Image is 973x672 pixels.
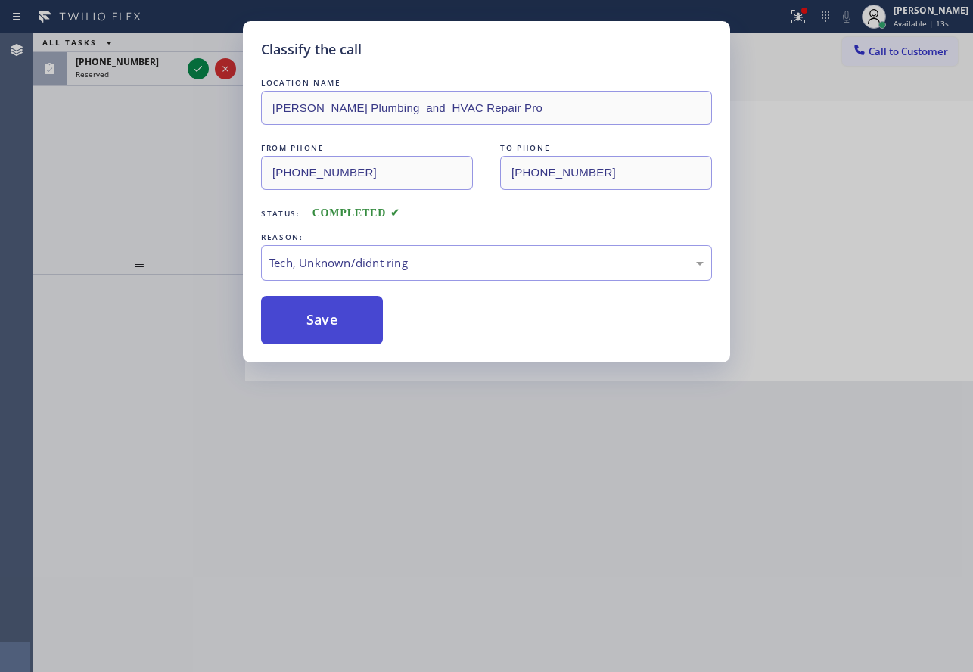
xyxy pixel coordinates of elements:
[500,156,712,190] input: To phone
[261,75,712,91] div: LOCATION NAME
[312,207,400,219] span: COMPLETED
[261,39,362,60] h5: Classify the call
[261,296,383,344] button: Save
[261,140,473,156] div: FROM PHONE
[500,140,712,156] div: TO PHONE
[261,229,712,245] div: REASON:
[261,156,473,190] input: From phone
[269,254,704,272] div: Tech, Unknown/didnt ring
[261,208,300,219] span: Status:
